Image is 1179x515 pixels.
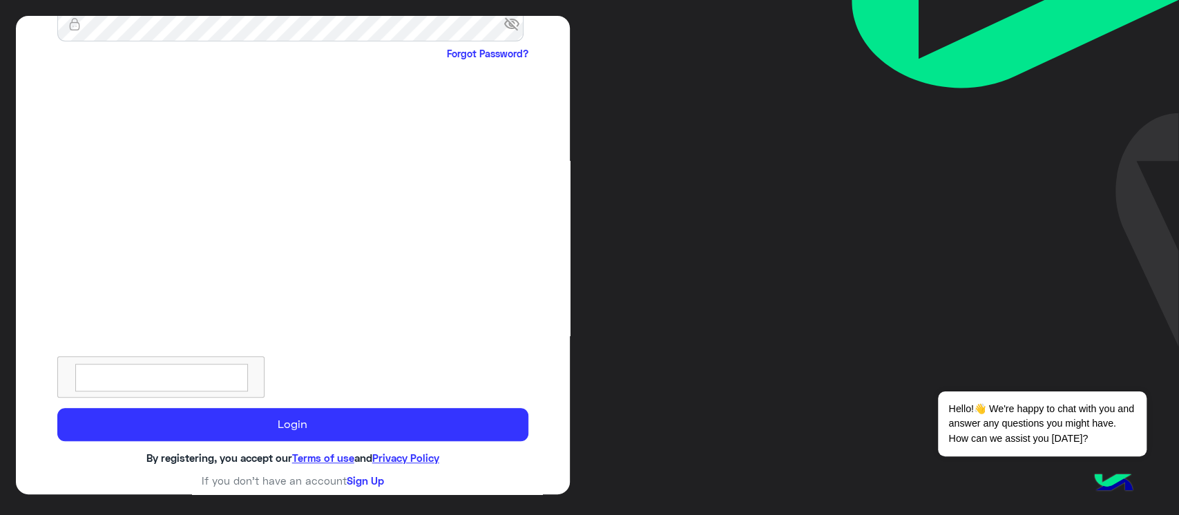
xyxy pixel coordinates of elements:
span: By registering, you accept our [146,451,292,464]
a: Privacy Policy [372,451,439,464]
img: lock [57,17,92,31]
span: and [354,451,372,464]
button: Login [57,408,528,441]
span: visibility_off [504,12,528,37]
h6: If you don’t have an account [57,474,528,487]
span: Hello!👋 We're happy to chat with you and answer any questions you might have. How can we assist y... [938,391,1146,456]
a: Forgot Password? [447,46,528,61]
a: Terms of use [292,451,354,464]
img: hulul-logo.png [1089,460,1138,508]
a: Sign Up [347,474,384,487]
